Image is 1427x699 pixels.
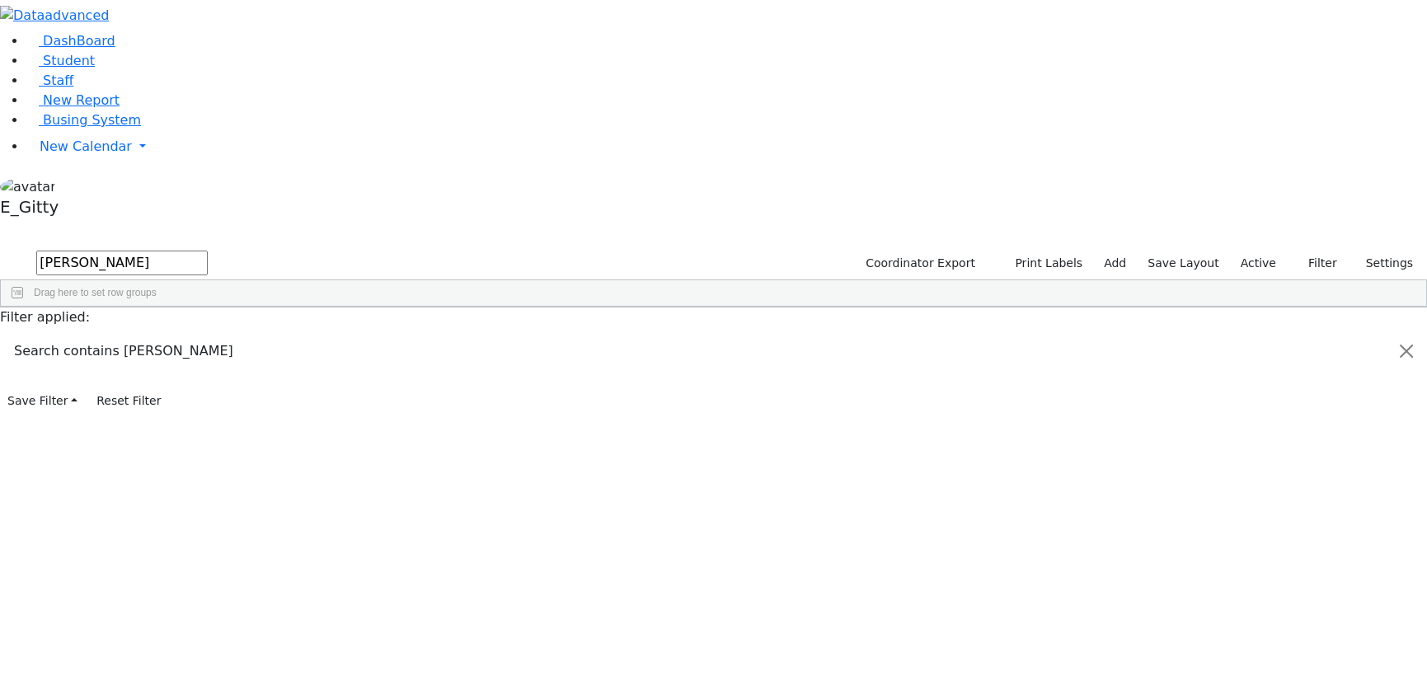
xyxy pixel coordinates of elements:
a: Add [1096,251,1134,276]
button: Coordinator Export [855,251,983,276]
a: Busing System [26,112,141,128]
button: Close [1387,328,1426,374]
span: Drag here to set row groups [34,287,157,298]
a: Staff [26,73,73,88]
span: New Calendar [40,138,132,154]
span: Busing System [43,112,141,128]
button: Reset Filter [89,388,168,414]
label: Active [1233,251,1284,276]
button: Save Layout [1140,251,1226,276]
a: Student [26,53,95,68]
a: New Report [26,92,120,108]
button: Filter [1287,251,1345,276]
input: Search [36,251,208,275]
a: New Calendar [26,130,1427,163]
button: Print Labels [996,251,1090,276]
span: Student [43,53,95,68]
span: New Report [43,92,120,108]
span: Staff [43,73,73,88]
button: Settings [1345,251,1420,276]
span: DashBoard [43,33,115,49]
a: DashBoard [26,33,115,49]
